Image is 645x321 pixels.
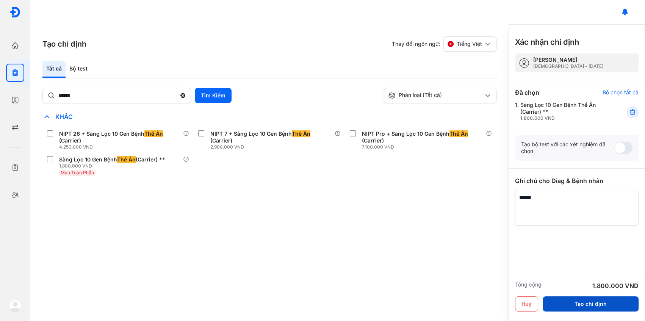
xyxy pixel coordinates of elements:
[59,163,168,169] div: 1.800.000 VND
[515,296,538,312] button: Huỷ
[592,281,639,290] div: 1.800.000 VND
[42,61,66,78] div: Tất cả
[533,56,603,63] div: [PERSON_NAME]
[362,144,486,150] div: 7.100.000 VND
[59,156,165,163] div: Sàng Lọc 10 Gen Bệnh (Carrier) **
[515,88,539,97] div: Đã chọn
[61,170,94,175] span: Máu Toàn Phần
[52,113,77,121] span: Khác
[543,296,639,312] button: Tạo chỉ định
[144,130,163,137] span: Thể Ẩn
[603,89,639,96] div: Bỏ chọn tất cả
[520,102,608,121] div: Sàng Lọc 10 Gen Bệnh Thể Ẩn (Carrier) **
[66,61,91,78] div: Bộ test
[449,130,468,137] span: Thể Ẩn
[520,115,608,121] div: 1.800.000 VND
[362,130,483,144] div: NIPT Pro + Sàng Lọc 10 Gen Bệnh (Carrier)
[388,92,484,99] div: Phân loại (Tất cả)
[521,141,614,155] div: Tạo bộ test với các xét nghiệm đã chọn
[117,156,136,163] span: Thể Ẩn
[515,281,542,290] div: Tổng cộng
[9,6,21,18] img: logo
[210,144,334,150] div: 2.900.000 VND
[392,36,496,52] div: Thay đổi ngôn ngữ:
[457,41,482,47] span: Tiếng Việt
[515,176,639,185] div: Ghi chú cho Diag & Bệnh nhân
[515,102,608,121] div: 1.
[533,63,603,69] div: [DEMOGRAPHIC_DATA] - [DATE]
[515,37,579,47] h3: Xác nhận chỉ định
[59,130,180,144] div: NIPT 26 + Sàng Lọc 10 Gen Bệnh (Carrier)
[42,39,86,49] h3: Tạo chỉ định
[292,130,310,137] span: Thể Ẩn
[9,300,21,312] img: logo
[210,130,331,144] div: NIPT 7 + Sàng Lọc 10 Gen Bệnh (Carrier)
[195,88,232,103] button: Tìm Kiếm
[59,144,183,150] div: 4.250.000 VND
